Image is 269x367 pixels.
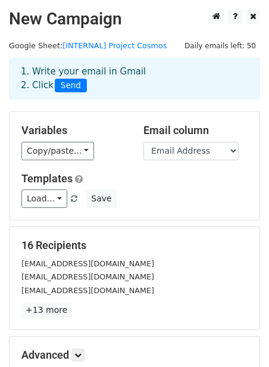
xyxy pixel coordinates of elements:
a: Templates [21,172,73,185]
small: [EMAIL_ADDRESS][DOMAIN_NAME] [21,272,154,281]
a: Daily emails left: 50 [180,41,260,50]
h5: Email column [143,124,248,137]
iframe: Chat Widget [209,310,269,367]
h5: Variables [21,124,126,137]
h5: 16 Recipients [21,239,248,252]
a: [INTERNAL] Project Cosmos [62,41,167,50]
small: [EMAIL_ADDRESS][DOMAIN_NAME] [21,286,154,295]
a: Load... [21,189,67,208]
a: +13 more [21,303,71,318]
button: Save [86,189,117,208]
h2: New Campaign [9,9,260,29]
small: [EMAIL_ADDRESS][DOMAIN_NAME] [21,259,154,268]
span: Send [55,79,87,93]
span: Daily emails left: 50 [180,39,260,52]
h5: Advanced [21,349,248,362]
div: 1. Write your email in Gmail 2. Click [12,65,257,92]
a: Copy/paste... [21,142,94,160]
small: Google Sheet: [9,41,167,50]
